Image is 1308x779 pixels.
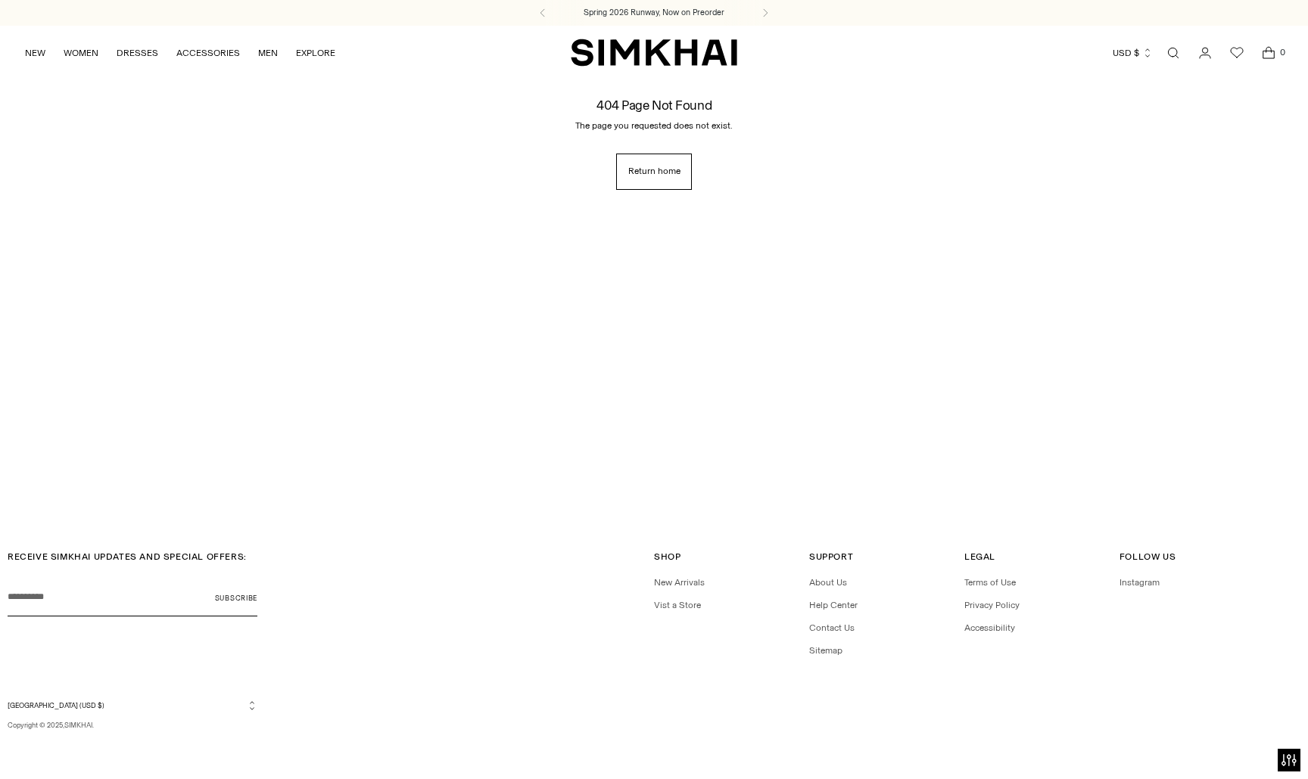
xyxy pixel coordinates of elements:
a: SIMKHAI [571,38,737,67]
a: Go to the account page [1190,38,1220,68]
span: Legal [964,551,995,562]
a: Vist a Store [654,600,701,610]
a: MEN [258,36,278,70]
p: Copyright © 2025, . [8,720,257,731]
a: About Us [809,577,847,588]
a: WOMEN [64,36,98,70]
a: Contact Us [809,622,855,633]
a: Accessibility [964,622,1015,633]
a: Sitemap [809,645,842,656]
a: ACCESSORIES [176,36,240,70]
a: Return home [616,154,693,190]
a: Open cart modal [1253,38,1284,68]
a: EXPLORE [296,36,335,70]
span: Support [809,551,853,562]
a: New Arrivals [654,577,705,588]
button: USD $ [1113,36,1153,70]
a: NEW [25,36,45,70]
h1: 404 Page Not Found [596,98,712,112]
a: SIMKHAI [64,721,92,729]
a: Wishlist [1222,38,1252,68]
span: Return home [628,165,680,178]
a: Help Center [809,600,858,610]
p: The page you requested does not exist. [575,119,733,132]
span: RECEIVE SIMKHAI UPDATES AND SPECIAL OFFERS: [8,551,247,562]
a: Terms of Use [964,577,1016,588]
a: DRESSES [117,36,158,70]
a: Spring 2026 Runway, Now on Preorder [584,7,724,19]
button: Subscribe [215,579,257,616]
button: [GEOGRAPHIC_DATA] (USD $) [8,700,257,711]
a: Open search modal [1158,38,1188,68]
span: 0 [1276,45,1290,59]
a: Instagram [1120,577,1160,588]
span: Shop [654,551,680,562]
a: Privacy Policy [964,600,1020,610]
span: Follow Us [1120,551,1176,562]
